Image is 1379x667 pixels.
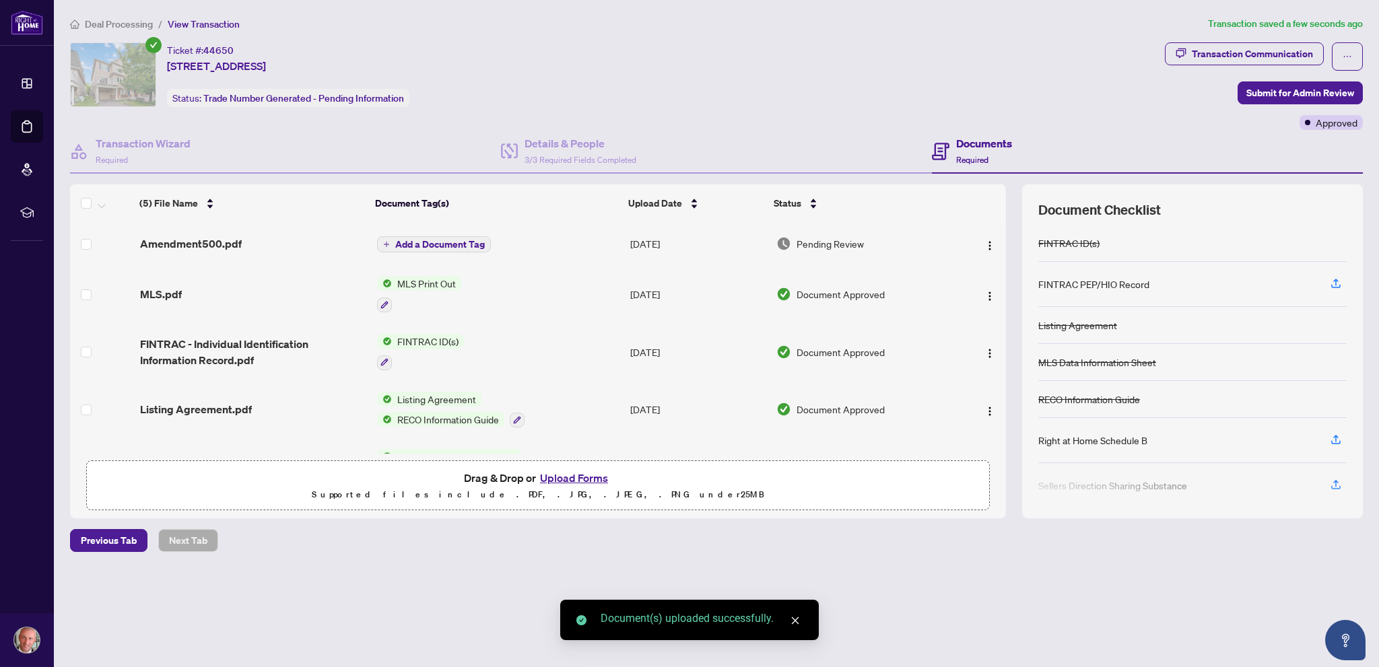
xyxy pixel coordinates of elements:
[625,222,772,265] td: [DATE]
[392,412,504,427] span: RECO Information Guide
[158,529,218,552] button: Next Tab
[791,616,800,625] span: close
[776,287,791,302] img: Document Status
[134,184,370,222] th: (5) File Name
[85,18,153,30] span: Deal Processing
[392,334,464,349] span: FINTRAC ID(s)
[956,135,1012,151] h4: Documents
[22,22,32,32] img: logo_orange.svg
[774,196,801,211] span: Status
[139,196,198,211] span: (5) File Name
[377,236,491,253] button: Add a Document Tag
[51,79,121,88] div: Domain Overview
[370,184,622,222] th: Document Tag(s)
[377,276,461,312] button: Status IconMLS Print Out
[158,16,162,32] li: /
[383,241,390,248] span: plus
[776,236,791,251] img: Document Status
[392,392,481,407] span: Listing Agreement
[625,265,772,323] td: [DATE]
[203,92,404,104] span: Trade Number Generated - Pending Information
[797,236,864,251] span: Pending Review
[625,323,772,381] td: [DATE]
[1208,16,1363,32] article: Transaction saved a few seconds ago
[140,236,242,252] span: Amendment500.pdf
[167,58,266,74] span: [STREET_ADDRESS]
[525,135,636,151] h4: Details & People
[984,406,995,417] img: Logo
[71,43,156,106] img: IMG-X12294550_1.jpg
[768,184,951,222] th: Status
[1325,620,1366,660] button: Open asap
[984,240,995,251] img: Logo
[96,155,128,165] span: Required
[1038,201,1161,219] span: Document Checklist
[377,334,464,370] button: Status IconFINTRAC ID(s)
[377,276,392,291] img: Status Icon
[984,348,995,359] img: Logo
[776,402,791,417] img: Document Status
[536,469,612,487] button: Upload Forms
[87,461,989,511] span: Drag & Drop orUpload FormsSupported files include .PDF, .JPG, .JPEG, .PNG under25MB
[392,449,520,464] span: MLS Data Information Sheet
[14,627,40,653] img: Profile Icon
[1192,43,1313,65] div: Transaction Communication
[149,79,227,88] div: Keywords by Traffic
[464,469,612,487] span: Drag & Drop or
[797,402,885,417] span: Document Approved
[628,196,682,211] span: Upload Date
[1343,52,1352,61] span: ellipsis
[95,487,981,503] p: Supported files include .PDF, .JPG, .JPEG, .PNG under 25 MB
[377,412,392,427] img: Status Icon
[1038,392,1140,407] div: RECO Information Guide
[377,334,392,349] img: Status Icon
[1038,355,1156,370] div: MLS Data Information Sheet
[1038,236,1100,250] div: FINTRAC ID(s)
[395,240,485,249] span: Add a Document Tag
[134,78,145,89] img: tab_keywords_by_traffic_grey.svg
[168,18,240,30] span: View Transaction
[525,155,636,165] span: 3/3 Required Fields Completed
[956,155,988,165] span: Required
[979,341,1001,363] button: Logo
[377,236,491,252] button: Add a Document Tag
[1038,433,1147,448] div: Right at Home Schedule B
[623,184,768,222] th: Upload Date
[70,20,79,29] span: home
[788,613,803,628] a: Close
[1238,81,1363,104] button: Submit for Admin Review
[776,345,791,359] img: Document Status
[35,35,223,46] div: Domain: [PERSON_NAME][DOMAIN_NAME]
[167,42,234,58] div: Ticket #:
[979,283,1001,305] button: Logo
[984,291,995,302] img: Logo
[96,135,191,151] h4: Transaction Wizard
[11,10,43,35] img: logo
[1038,478,1187,493] div: Sellers Direction Sharing Substance
[979,233,1001,254] button: Logo
[601,610,803,627] div: Document(s) uploaded successfully.
[377,449,392,464] img: Status Icon
[377,392,525,428] button: Status IconListing AgreementStatus IconRECO Information Guide
[145,37,162,53] span: check-circle
[140,286,182,302] span: MLS.pdf
[38,22,66,32] div: v 4.0.25
[70,529,147,552] button: Previous Tab
[81,530,137,551] span: Previous Tab
[797,287,885,302] span: Document Approved
[203,44,234,57] span: 44650
[1165,42,1324,65] button: Transaction Communication
[140,336,366,368] span: FINTRAC - Individual Identification Information Record.pdf
[377,392,392,407] img: Status Icon
[1316,115,1357,130] span: Approved
[22,35,32,46] img: website_grey.svg
[1038,277,1149,291] div: FINTRAC PEP/HIO Record
[979,398,1001,420] button: Logo
[1246,82,1354,104] span: Submit for Admin Review
[625,438,772,496] td: [DATE]
[36,78,47,89] img: tab_domain_overview_orange.svg
[377,449,520,485] button: Status IconMLS Data Information Sheet
[797,345,885,359] span: Document Approved
[392,276,461,291] span: MLS Print Out
[1038,318,1117,332] div: Listing Agreement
